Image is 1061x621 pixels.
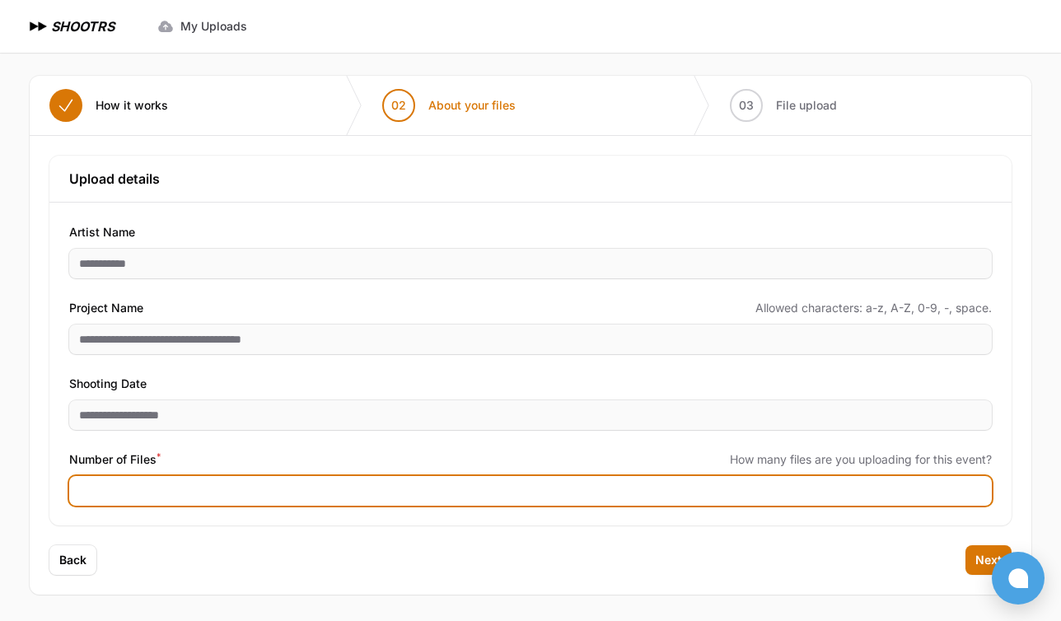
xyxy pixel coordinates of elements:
[428,97,516,114] span: About your files
[69,298,143,318] span: Project Name
[710,76,857,135] button: 03 File upload
[992,552,1045,605] button: Open chat window
[147,12,257,41] a: My Uploads
[96,97,168,114] span: How it works
[180,18,247,35] span: My Uploads
[59,552,86,568] span: Back
[26,16,51,36] img: SHOOTRS
[730,451,992,468] span: How many files are you uploading for this event?
[975,552,1002,568] span: Next
[755,300,992,316] span: Allowed characters: a-z, A-Z, 0-9, -, space.
[69,169,992,189] h3: Upload details
[26,16,115,36] a: SHOOTRS SHOOTRS
[69,450,161,469] span: Number of Files
[391,97,406,114] span: 02
[30,76,188,135] button: How it works
[49,545,96,575] button: Back
[69,374,147,394] span: Shooting Date
[69,222,135,242] span: Artist Name
[51,16,115,36] h1: SHOOTRS
[739,97,754,114] span: 03
[776,97,837,114] span: File upload
[362,76,535,135] button: 02 About your files
[965,545,1012,575] button: Next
